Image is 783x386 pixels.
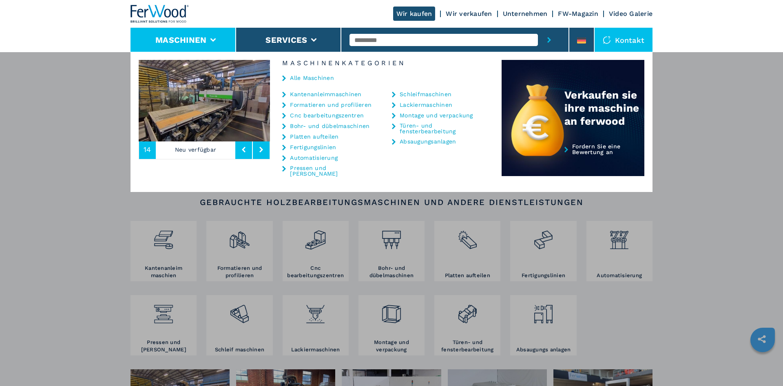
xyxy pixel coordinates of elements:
[400,112,473,118] a: Montage und verpackung
[595,28,652,52] div: Kontakt
[290,112,364,118] a: Cnc bearbeitungszentren
[290,144,336,150] a: Fertigungslinien
[558,10,598,18] a: FW-Magazin
[130,5,189,23] img: Ferwood
[290,165,372,176] a: Pressen und [PERSON_NAME]
[564,88,644,128] div: Verkaufen sie ihre maschine an ferwood
[144,146,151,153] span: 14
[156,140,236,159] p: Neu verfügbar
[502,143,644,176] a: Fordern Sie eine Bewertung an
[270,60,502,66] h6: Maschinenkategorien
[290,123,369,129] a: Bohr- und dübelmaschinen
[265,35,307,45] button: Services
[290,75,334,81] a: Alle Maschinen
[155,35,206,45] button: Maschinen
[290,91,361,97] a: Kantenanleimmaschinen
[400,102,452,108] a: Lackiermaschinen
[139,60,270,141] img: image
[538,28,560,52] button: submit-button
[290,134,338,139] a: Platten aufteilen
[609,10,652,18] a: Video Galerie
[400,139,456,144] a: Absaugungsanlagen
[270,60,401,141] img: image
[290,155,338,161] a: Automatisierung
[290,102,372,108] a: Formatieren und profilieren
[393,7,436,21] a: Wir kaufen
[503,10,548,18] a: Unternehmen
[400,91,451,97] a: Schleifmaschinen
[603,36,611,44] img: Kontakt
[446,10,492,18] a: Wir verkaufen
[400,123,481,134] a: Türen- und fensterbearbeitung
